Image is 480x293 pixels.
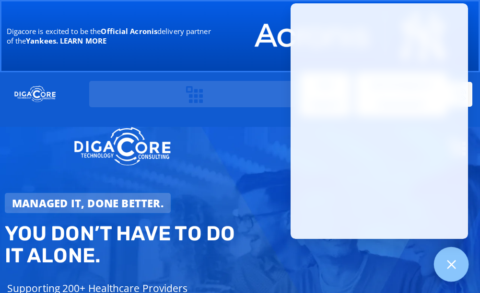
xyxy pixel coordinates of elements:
img: DigaCore Technology Consulting [14,85,56,103]
a: Managed IT, done better. [5,193,171,213]
iframe: Chatgenie Messenger [291,3,468,239]
strong: Managed IT, done better. [12,196,164,210]
h2: You don’t have to do IT alone. [5,223,244,267]
b: Official Acronis [101,26,157,36]
img: DigaCore Technology Consulting [74,126,171,168]
a: LEARN MORE [60,36,106,45]
p: Digacore is excited to be the delivery partner of the [7,26,217,45]
div: Menu Toggle [182,81,207,107]
b: Yankees. [26,36,58,45]
img: Acronis [251,7,449,66]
